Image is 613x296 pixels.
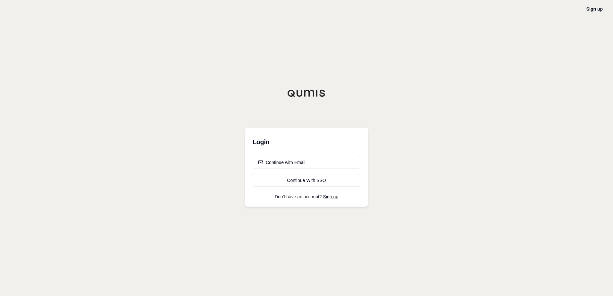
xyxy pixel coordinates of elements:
[323,194,338,199] a: Sign up
[258,177,355,184] div: Continue With SSO
[253,194,360,199] p: Don't have an account?
[253,174,360,187] a: Continue With SSO
[287,89,326,97] img: Qumis
[586,6,603,12] a: Sign up
[258,159,306,166] div: Continue with Email
[253,156,360,169] button: Continue with Email
[253,136,360,148] h3: Login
